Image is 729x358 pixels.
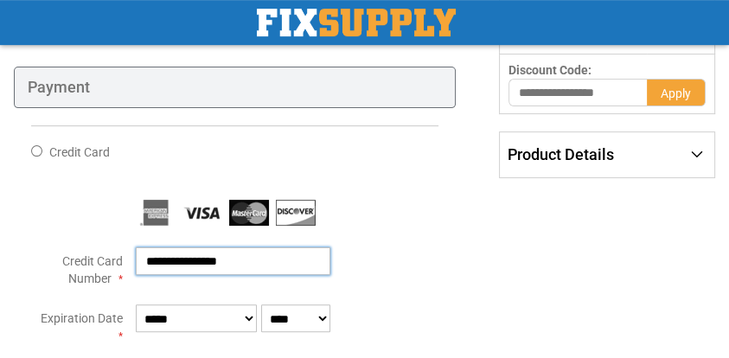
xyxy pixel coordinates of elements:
span: Credit Card [49,145,110,159]
a: store logo [257,9,456,36]
img: MasterCard [229,200,269,226]
img: Visa [182,200,222,226]
span: Credit Card Number [62,254,123,285]
img: Fix Industrial Supply [257,9,456,36]
span: Discount Code: [508,63,592,77]
button: Apply [647,79,706,106]
span: Apply [661,86,691,100]
img: American Express [136,200,176,226]
span: Expiration Date [41,311,123,325]
div: Payment [14,67,456,108]
img: Discover [276,200,316,226]
span: Product Details [508,145,614,163]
